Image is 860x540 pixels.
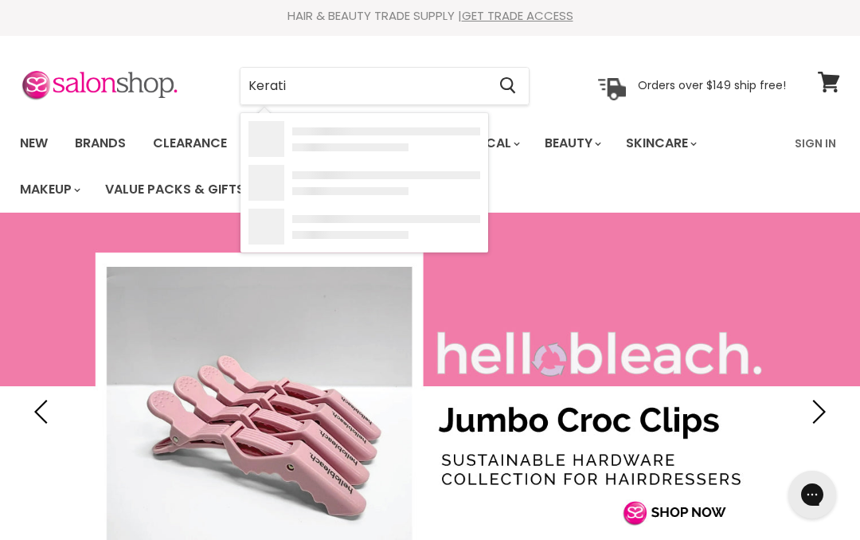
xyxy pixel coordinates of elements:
[638,78,786,92] p: Orders over $149 ship free!
[141,127,239,160] a: Clearance
[780,465,844,524] iframe: Gorgias live chat messenger
[93,173,256,206] a: Value Packs & Gifts
[462,7,573,24] a: GET TRADE ACCESS
[28,396,60,428] button: Previous
[63,127,138,160] a: Brands
[8,173,90,206] a: Makeup
[785,127,846,160] a: Sign In
[8,127,60,160] a: New
[800,396,832,428] button: Next
[614,127,706,160] a: Skincare
[8,120,785,213] ul: Main menu
[240,67,530,105] form: Product
[487,68,529,104] button: Search
[240,68,487,104] input: Search
[533,127,611,160] a: Beauty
